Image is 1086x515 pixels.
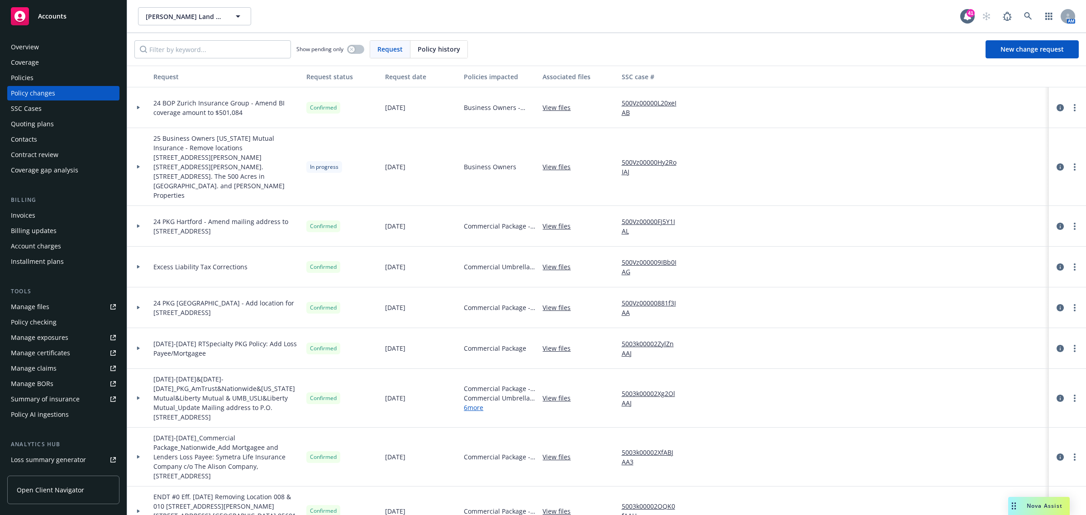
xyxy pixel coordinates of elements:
[7,163,119,177] a: Coverage gap analysis
[464,303,535,312] span: Commercial Package - 30OHM - [PERSON_NAME] Bldg B- 4840 [PERSON_NAME]
[1008,497,1019,515] div: Drag to move
[543,452,578,462] a: View files
[7,224,119,238] a: Billing updates
[127,369,150,428] div: Toggle Row Expanded
[138,7,251,25] button: [PERSON_NAME] Land Company LP
[622,257,684,277] a: 500Vz000009IBb0IAG
[385,393,405,403] span: [DATE]
[310,394,337,402] span: Confirmed
[7,346,119,360] a: Manage certificates
[11,86,55,100] div: Policy changes
[385,72,457,81] div: Request date
[127,87,150,128] div: Toggle Row Expanded
[1000,45,1064,53] span: New change request
[153,262,248,272] span: Excess Liability Tax Corrections
[1069,262,1080,272] a: more
[11,300,49,314] div: Manage files
[464,221,535,231] span: Commercial Package - 30OHM - [PERSON_NAME] Bldg B- 4840 [PERSON_NAME]
[464,103,535,112] span: Business Owners - 1510 &1516 [GEOGRAPHIC_DATA]
[7,86,119,100] a: Policy changes
[464,452,535,462] span: Commercial Package - 30 [GEOGRAPHIC_DATA], [GEOGRAPHIC_DATA]
[618,66,688,87] button: SSC case #
[7,330,119,345] span: Manage exposures
[11,40,39,54] div: Overview
[543,162,578,172] a: View files
[967,9,975,17] div: 41
[7,148,119,162] a: Contract review
[11,224,57,238] div: Billing updates
[1069,221,1080,232] a: more
[464,384,535,393] span: Commercial Package - 30 [GEOGRAPHIC_DATA], [GEOGRAPHIC_DATA]
[7,407,119,422] a: Policy AI ingestions
[622,448,684,467] a: 5003k00002XfABJAA3
[146,12,224,21] span: [PERSON_NAME] Land Company LP
[385,221,405,231] span: [DATE]
[17,485,84,495] span: Open Client Navigator
[153,298,299,317] span: 24 PKG [GEOGRAPHIC_DATA] - Add location for [STREET_ADDRESS]
[464,162,516,172] span: Business Owners
[622,389,684,408] a: 5003k00002Xg2OlAAJ
[1055,343,1066,354] a: circleInformation
[7,71,119,85] a: Policies
[296,45,343,53] span: Show pending only
[7,40,119,54] a: Overview
[310,222,337,230] span: Confirmed
[11,117,54,131] div: Quoting plans
[7,392,119,406] a: Summary of insurance
[11,392,80,406] div: Summary of insurance
[310,304,337,312] span: Confirmed
[418,44,460,54] span: Policy history
[153,134,299,200] span: 25 Business Owners [US_STATE] Mutual Insurance - Remove locations [STREET_ADDRESS][PERSON_NAME] [...
[1040,7,1058,25] a: Switch app
[11,71,33,85] div: Policies
[11,346,70,360] div: Manage certificates
[127,287,150,328] div: Toggle Row Expanded
[7,300,119,314] a: Manage files
[310,163,338,171] span: In progress
[622,72,684,81] div: SSC case #
[622,339,684,358] a: 5003k00002ZylZnAAJ
[11,239,61,253] div: Account charges
[385,452,405,462] span: [DATE]
[11,148,58,162] div: Contract review
[1055,393,1066,404] a: circleInformation
[127,428,150,486] div: Toggle Row Expanded
[1055,262,1066,272] a: circleInformation
[1069,343,1080,354] a: more
[1055,102,1066,113] a: circleInformation
[153,433,299,481] span: [DATE]-[DATE]_Commercial Package_Nationwide_Add Mortgagee and Lenders Loss Payee: Symetra Life In...
[153,339,299,358] span: [DATE]-[DATE] RTSpecialty PKG Policy: Add Loss Payee/Mortgagee
[543,72,614,81] div: Associated files
[543,262,578,272] a: View files
[385,303,405,312] span: [DATE]
[1055,302,1066,313] a: circleInformation
[1055,452,1066,463] a: circleInformation
[1069,393,1080,404] a: more
[310,453,337,461] span: Confirmed
[153,217,299,236] span: 24 PKG Hartford - Amend mailing address to [STREET_ADDRESS]
[1019,7,1037,25] a: Search
[38,13,67,20] span: Accounts
[977,7,995,25] a: Start snowing
[127,328,150,369] div: Toggle Row Expanded
[543,221,578,231] a: View files
[303,66,381,87] button: Request status
[385,262,405,272] span: [DATE]
[127,206,150,247] div: Toggle Row Expanded
[1055,162,1066,172] a: circleInformation
[460,66,539,87] button: Policies impacted
[543,103,578,112] a: View files
[11,361,57,376] div: Manage claims
[7,55,119,70] a: Coverage
[150,66,303,87] button: Request
[11,330,68,345] div: Manage exposures
[622,98,684,117] a: 500Vz00000L20xeIAB
[1069,162,1080,172] a: more
[539,66,618,87] button: Associated files
[7,287,119,296] div: Tools
[11,315,57,329] div: Policy checking
[11,254,64,269] div: Installment plans
[543,303,578,312] a: View files
[998,7,1016,25] a: Report a Bug
[464,343,526,353] span: Commercial Package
